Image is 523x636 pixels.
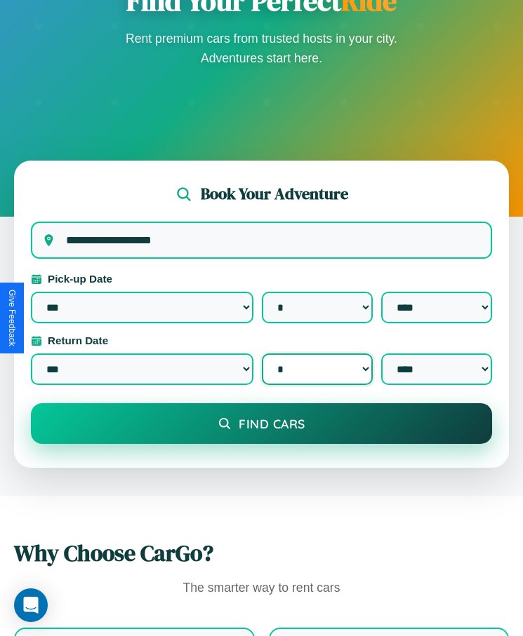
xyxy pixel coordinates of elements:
[201,183,348,205] h2: Book Your Adventure
[14,538,509,569] h2: Why Choose CarGo?
[7,290,17,346] div: Give Feedback
[31,334,492,346] label: Return Date
[31,273,492,285] label: Pick-up Date
[121,29,402,68] p: Rent premium cars from trusted hosts in your city. Adventures start here.
[14,577,509,600] p: The smarter way to rent cars
[31,403,492,444] button: Find Cars
[14,588,48,622] div: Open Intercom Messenger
